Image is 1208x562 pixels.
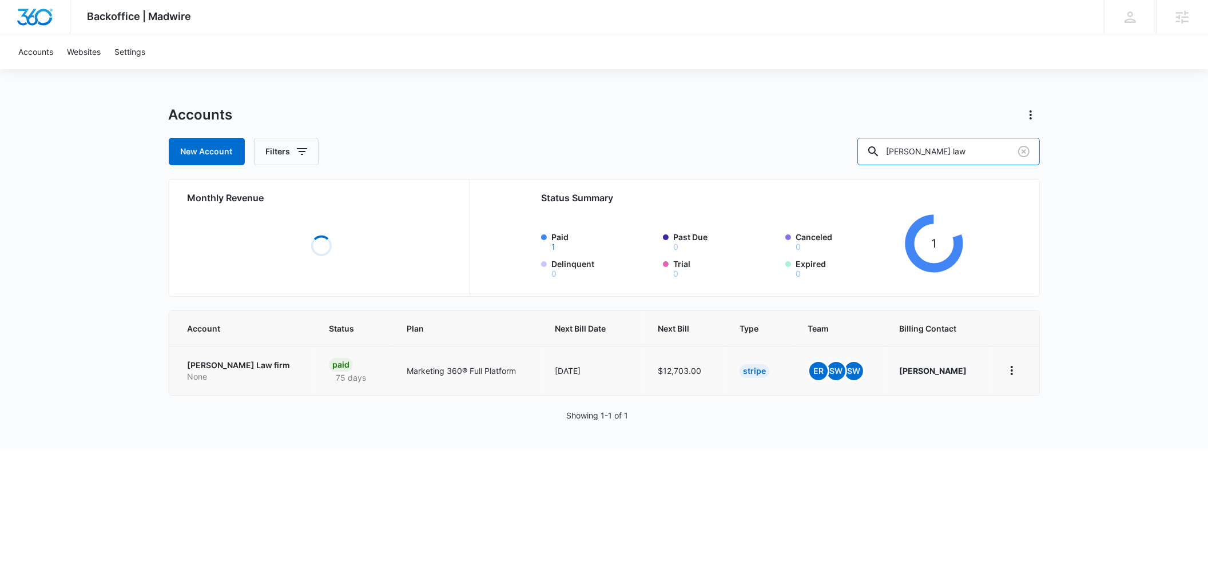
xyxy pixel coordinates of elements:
[1003,361,1021,380] button: home
[796,231,901,251] label: Canceled
[188,360,302,382] a: [PERSON_NAME] Law firmNone
[541,191,964,205] h2: Status Summary
[329,322,362,334] span: Status
[555,322,614,334] span: Next Bill Date
[329,358,353,372] div: Paid
[188,191,456,205] h2: Monthly Revenue
[551,231,657,251] label: Paid
[1015,142,1033,161] button: Clear
[1022,106,1040,124] button: Actions
[658,322,696,334] span: Next Bill
[673,258,778,278] label: Trial
[566,409,628,421] p: Showing 1-1 of 1
[809,362,828,380] span: ER
[796,258,901,278] label: Expired
[88,10,192,22] span: Backoffice | Madwire
[900,366,967,376] strong: [PERSON_NAME]
[254,138,319,165] button: Filters
[740,322,764,334] span: Type
[827,362,845,380] span: SW
[551,258,657,278] label: Delinquent
[188,322,285,334] span: Account
[60,34,108,69] a: Websites
[932,236,937,250] tspan: 1
[329,372,373,384] p: 75 days
[169,138,245,165] a: New Account
[108,34,152,69] a: Settings
[808,322,855,334] span: Team
[407,322,527,334] span: Plan
[857,138,1040,165] input: Search
[188,360,302,371] p: [PERSON_NAME] Law firm
[11,34,60,69] a: Accounts
[407,365,527,377] p: Marketing 360® Full Platform
[188,371,302,382] p: None
[551,243,555,251] button: Paid
[845,362,863,380] span: SW
[541,346,644,395] td: [DATE]
[644,346,726,395] td: $12,703.00
[169,106,233,123] h1: Accounts
[673,231,778,251] label: Past Due
[900,322,975,334] span: Billing Contact
[740,364,769,378] div: Stripe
